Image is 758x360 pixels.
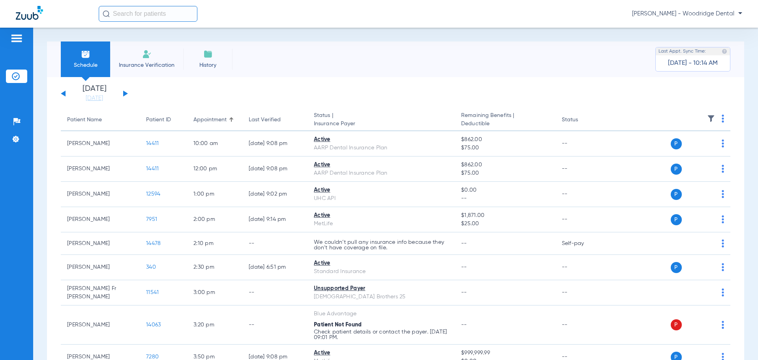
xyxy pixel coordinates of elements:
span: History [189,61,227,69]
div: UHC API [314,194,448,203]
img: group-dot-blue.svg [722,115,724,123]
td: 1:00 PM [187,182,242,207]
img: group-dot-blue.svg [722,190,724,198]
td: -- [555,280,609,305]
td: 2:10 PM [187,232,242,255]
td: -- [555,156,609,182]
img: filter.svg [707,115,715,123]
img: last sync help info [722,49,727,54]
img: group-dot-blue.svg [722,263,724,271]
div: Patient ID [146,116,181,124]
td: [DATE] 6:51 PM [242,255,308,280]
span: 14063 [146,322,161,328]
img: group-dot-blue.svg [722,215,724,223]
span: Deductible [461,120,549,128]
td: [DATE] 9:08 PM [242,156,308,182]
span: [PERSON_NAME] - Woodridge Dental [632,10,742,18]
span: $862.00 [461,136,549,144]
span: -- [461,194,549,203]
span: $25.00 [461,220,549,228]
td: -- [555,255,609,280]
span: 14478 [146,241,161,246]
span: 7951 [146,217,157,222]
td: [PERSON_NAME] [61,131,140,156]
div: Last Verified [249,116,301,124]
div: Active [314,349,448,357]
td: [DATE] 9:02 PM [242,182,308,207]
img: group-dot-blue.svg [722,165,724,173]
li: [DATE] [71,85,118,102]
th: Status [555,109,609,131]
span: 340 [146,264,156,270]
span: 14411 [146,141,159,146]
span: $862.00 [461,161,549,169]
td: -- [242,232,308,255]
span: [DATE] - 10:14 AM [668,59,718,67]
div: Active [314,161,448,169]
td: -- [555,305,609,345]
span: $1,871.00 [461,211,549,220]
div: [DEMOGRAPHIC_DATA] Brothers 25 [314,293,448,301]
span: P [671,189,682,200]
div: Last Verified [249,116,281,124]
span: Last Appt. Sync Time: [659,47,706,55]
span: 12594 [146,191,160,197]
span: P [671,262,682,273]
th: Remaining Benefits | [455,109,555,131]
span: P [671,319,682,330]
img: group-dot-blue.svg [722,139,724,147]
img: Manual Insurance Verification [142,49,152,59]
span: $75.00 [461,144,549,152]
td: [PERSON_NAME] [61,232,140,255]
div: Patient Name [67,116,102,124]
div: Unsupported Payer [314,285,448,293]
span: 11541 [146,290,159,295]
td: -- [555,182,609,207]
div: Active [314,259,448,268]
img: History [203,49,213,59]
td: 3:20 PM [187,305,242,345]
th: Status | [308,109,455,131]
p: We couldn’t pull any insurance info because they don’t have coverage on file. [314,239,448,251]
div: Appointment [193,116,227,124]
div: Active [314,211,448,220]
div: Blue Advantage [314,310,448,318]
img: group-dot-blue.svg [722,288,724,296]
td: [PERSON_NAME] [61,156,140,182]
span: -- [461,241,467,246]
span: -- [461,322,467,328]
span: $75.00 [461,169,549,177]
span: Patient Not Found [314,322,362,328]
span: Schedule [67,61,104,69]
div: Patient ID [146,116,171,124]
td: 2:00 PM [187,207,242,232]
input: Search for patients [99,6,197,22]
td: [PERSON_NAME] [61,255,140,280]
span: $999,999.99 [461,349,549,357]
span: Insurance Verification [116,61,177,69]
p: Check patient details or contact the payer. [DATE] 09:01 PM. [314,329,448,340]
td: -- [242,305,308,345]
td: 3:00 PM [187,280,242,305]
td: Self-pay [555,232,609,255]
span: P [671,214,682,225]
span: 14411 [146,166,159,172]
span: P [671,138,682,149]
img: Search Icon [103,10,110,17]
div: AARP Dental Insurance Plan [314,169,448,177]
a: [DATE] [71,94,118,102]
td: -- [555,207,609,232]
span: -- [461,264,467,270]
img: group-dot-blue.svg [722,321,724,329]
td: [PERSON_NAME] [61,305,140,345]
td: 10:00 AM [187,131,242,156]
div: Active [314,186,448,194]
div: AARP Dental Insurance Plan [314,144,448,152]
span: Insurance Payer [314,120,448,128]
td: -- [555,131,609,156]
div: Patient Name [67,116,133,124]
img: hamburger-icon [10,34,23,43]
div: Active [314,136,448,144]
span: P [671,164,682,175]
td: [DATE] 9:08 PM [242,131,308,156]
